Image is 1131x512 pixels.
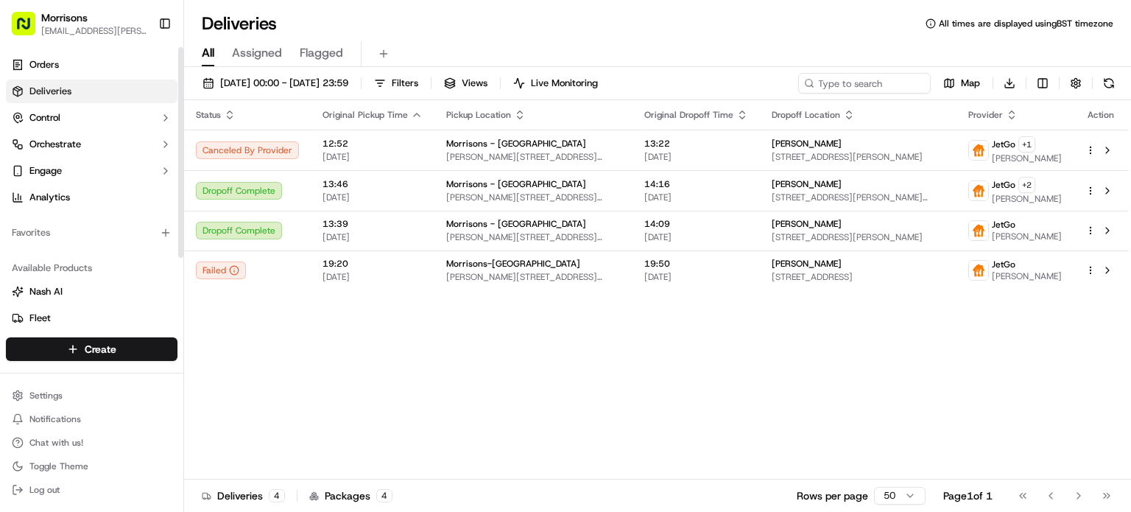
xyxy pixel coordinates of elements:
span: Flagged [300,44,343,62]
span: [DATE] [644,192,748,203]
span: [PERSON_NAME][STREET_ADDRESS][PERSON_NAME] [446,192,621,203]
span: Original Dropoff Time [644,109,733,121]
span: JetGo [992,138,1015,150]
span: [PERSON_NAME] [992,152,1062,164]
img: justeat_logo.png [969,261,988,280]
span: Log out [29,484,60,496]
button: Log out [6,480,177,500]
button: Failed [196,262,246,279]
span: [DATE] [644,231,748,243]
span: [PERSON_NAME][STREET_ADDRESS][PERSON_NAME] [446,151,621,163]
div: Packages [309,488,392,503]
button: +1 [1018,136,1035,152]
div: Favorites [6,221,177,245]
button: [DATE] 00:00 - [DATE] 23:59 [196,73,355,94]
span: [DATE] [323,271,423,283]
span: Deliveries [29,85,71,98]
span: JetGo [992,259,1015,270]
button: Create [6,337,177,361]
div: Action [1085,109,1116,121]
span: [PERSON_NAME][STREET_ADDRESS][PERSON_NAME] [446,271,621,283]
span: Morrisons - [GEOGRAPHIC_DATA] [446,138,586,150]
span: 19:50 [644,258,748,270]
span: Morrisons - [GEOGRAPHIC_DATA] [446,218,586,230]
span: 14:09 [644,218,748,230]
span: Dropoff Location [772,109,840,121]
span: Analytics [29,191,70,204]
img: justeat_logo.png [969,221,988,240]
p: Rows per page [797,488,868,503]
div: Page 1 of 1 [943,488,993,503]
button: Map [937,73,987,94]
div: Deliveries [202,488,285,503]
h1: Deliveries [202,12,277,35]
a: Nash AI [12,285,172,298]
span: 13:39 [323,218,423,230]
div: 4 [376,489,392,502]
span: All times are displayed using BST timezone [939,18,1113,29]
button: +2 [1018,177,1035,193]
img: justeat_logo.png [969,141,988,160]
span: Live Monitoring [531,77,598,90]
a: Fleet [12,312,172,325]
button: Settings [6,385,177,406]
span: [PERSON_NAME] [772,218,842,230]
span: Chat with us! [29,437,83,449]
span: Engage [29,164,62,178]
span: [DATE] [323,192,423,203]
span: [PERSON_NAME] [992,193,1062,205]
span: [PERSON_NAME] [772,138,842,150]
button: [EMAIL_ADDRESS][PERSON_NAME][DOMAIN_NAME] [41,25,147,37]
span: 19:20 [323,258,423,270]
span: [STREET_ADDRESS] [772,271,945,283]
span: Original Pickup Time [323,109,408,121]
span: [DATE] [644,151,748,163]
button: Control [6,106,177,130]
span: Control [29,111,60,125]
span: [STREET_ADDRESS][PERSON_NAME] [772,231,945,243]
button: Morrisons [41,10,88,25]
button: Chat with us! [6,432,177,453]
button: Refresh [1099,73,1119,94]
span: [PERSON_NAME] [772,258,842,270]
span: [PERSON_NAME] [992,270,1062,282]
span: [DATE] [323,231,423,243]
span: Settings [29,390,63,401]
span: Orchestrate [29,138,81,151]
span: Nash AI [29,285,63,298]
span: 13:46 [323,178,423,190]
span: Views [462,77,487,90]
button: Orchestrate [6,133,177,156]
a: Analytics [6,186,177,209]
span: [STREET_ADDRESS][PERSON_NAME][PERSON_NAME] [772,192,945,203]
a: Deliveries [6,80,177,103]
span: Fleet [29,312,51,325]
span: [DATE] [644,271,748,283]
span: 13:22 [644,138,748,150]
span: Provider [968,109,1003,121]
button: Filters [367,73,425,94]
button: Toggle Theme [6,456,177,477]
span: JetGo [992,219,1015,231]
button: Engage [6,159,177,183]
span: JetGo [992,179,1015,191]
button: Notifications [6,409,177,429]
span: [PERSON_NAME][STREET_ADDRESS][PERSON_NAME] [446,231,621,243]
span: [STREET_ADDRESS][PERSON_NAME] [772,151,945,163]
button: Fleet [6,306,177,330]
span: All [202,44,214,62]
span: [DATE] 00:00 - [DATE] 23:59 [220,77,348,90]
button: Live Monitoring [507,73,605,94]
span: Morrisons-[GEOGRAPHIC_DATA] [446,258,580,270]
span: Filters [392,77,418,90]
button: Nash AI [6,280,177,304]
span: Pickup Location [446,109,511,121]
span: Notifications [29,413,81,425]
a: Orders [6,53,177,77]
span: Toggle Theme [29,460,88,472]
span: 14:16 [644,178,748,190]
span: Create [85,342,116,357]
